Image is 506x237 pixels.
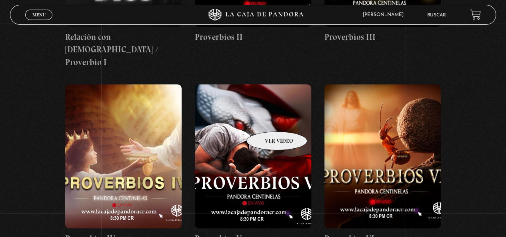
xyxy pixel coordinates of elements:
h4: Relación con [DEMOGRAPHIC_DATA] / Proverbio I [65,31,182,69]
a: View your shopping cart [470,9,481,20]
span: [PERSON_NAME] [359,12,412,17]
span: Menu [32,12,46,17]
h4: Proverbios II [195,31,311,44]
h4: Proverbios III [324,31,441,44]
a: Buscar [427,13,446,18]
span: Cerrar [30,19,48,25]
